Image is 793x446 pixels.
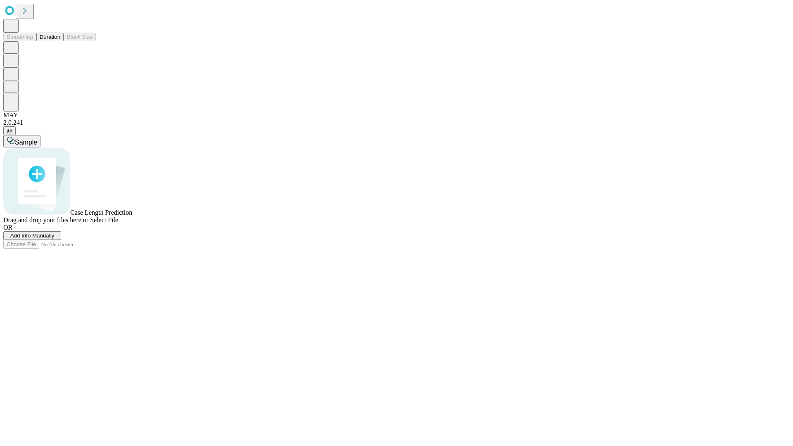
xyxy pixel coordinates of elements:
[7,128,12,134] span: @
[90,216,118,223] span: Select File
[3,33,36,41] button: Smoothing
[64,33,96,41] button: Block Size
[15,139,37,146] span: Sample
[3,216,88,223] span: Drag and drop your files here or
[3,119,790,126] div: 2.0.241
[3,111,790,119] div: MAY
[70,209,132,216] span: Case Length Prediction
[3,135,40,147] button: Sample
[36,33,64,41] button: Duration
[10,232,55,239] span: Add Info Manually
[3,224,12,231] span: OR
[3,126,16,135] button: @
[3,231,61,240] button: Add Info Manually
